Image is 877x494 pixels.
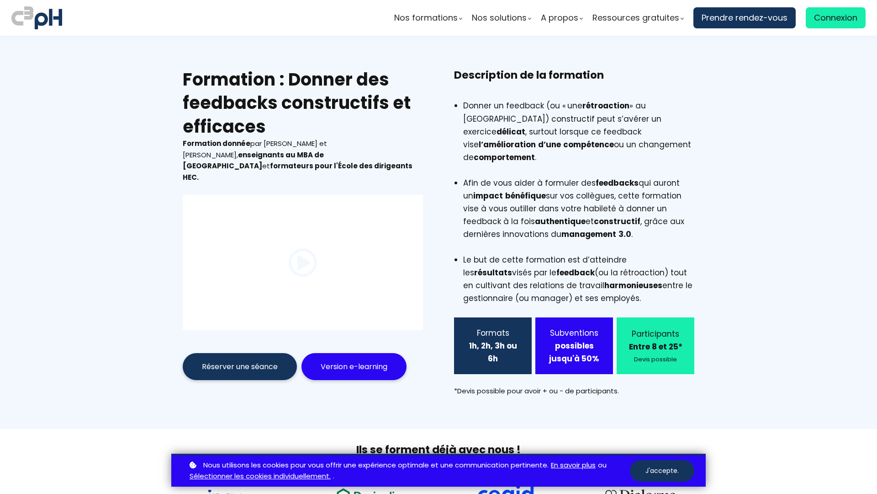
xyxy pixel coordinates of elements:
[190,471,331,482] a: Sélectionner les cookies individuellement.
[469,340,517,364] b: 1h, 2h, 3h ou 6h
[547,327,602,339] div: Subventions
[463,177,694,253] li: Afin de vous aider à formuler des qui auront un sur vos collègues, cette formation vise à vous ou...
[556,267,595,278] b: feedback
[596,177,639,188] b: feedbacks
[472,11,527,25] span: Nos solutions
[618,229,631,240] b: 3.0
[505,190,546,201] b: bénéfique
[497,126,525,137] b: délicat
[183,138,423,183] div: par [PERSON_NAME] et [PERSON_NAME], et
[806,7,866,28] a: Connexion
[301,353,407,380] button: Version e-learning
[541,11,578,25] span: A propos
[473,190,503,201] b: impact
[693,7,796,28] a: Prendre rendez-vous
[594,216,640,227] b: constructif
[474,267,512,278] b: résultats
[463,253,694,305] li: Le but de cette formation est d’atteindre les visés par le (ou la rétroaction) tout en cultivant ...
[183,68,423,138] h2: Formation : Donner des feedbacks constructifs et efficaces
[561,229,616,240] b: management
[183,161,412,182] b: formateurs pour l'École des dirigeants HEC.
[582,100,629,111] b: rétroaction
[454,386,694,397] div: *Devis possible pour avoir + ou - de participants.
[630,460,694,482] button: J'accepte.
[11,5,62,31] img: logo C3PH
[454,68,694,97] h3: Description de la formation
[183,353,297,380] button: Réserver une séance
[321,361,387,372] span: Version e-learning
[183,139,250,148] b: Formation donnée
[203,460,549,471] span: Nous utilisons les cookies pour vous offrir une expérience optimale et une communication pertinente.
[465,327,520,339] div: Formats
[202,361,278,372] span: Réserver une séance
[628,354,683,365] div: Devis possible
[549,340,599,364] strong: possibles jusqu'à 50%
[629,341,682,352] b: Entre 8 et 25*
[171,443,706,457] h2: Ils se forment déjà avec nous !
[535,216,586,227] b: authentique
[563,139,614,150] b: compétence
[604,280,662,291] b: harmonieuses
[463,99,694,176] li: Donner un feedback (ou « une » au [GEOGRAPHIC_DATA]) constructif peut s’avérer un exercice , surt...
[702,11,787,25] span: Prendre rendez-vous
[187,460,630,483] p: ou .
[538,139,561,150] b: d’une
[474,152,535,163] b: comportement
[183,150,324,171] b: enseignants au MBA de [GEOGRAPHIC_DATA]
[394,11,458,25] span: Nos formations
[479,139,536,150] b: l’amélioration
[551,460,596,471] a: En savoir plus
[814,11,857,25] span: Connexion
[592,11,679,25] span: Ressources gratuites
[628,328,683,340] div: Participants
